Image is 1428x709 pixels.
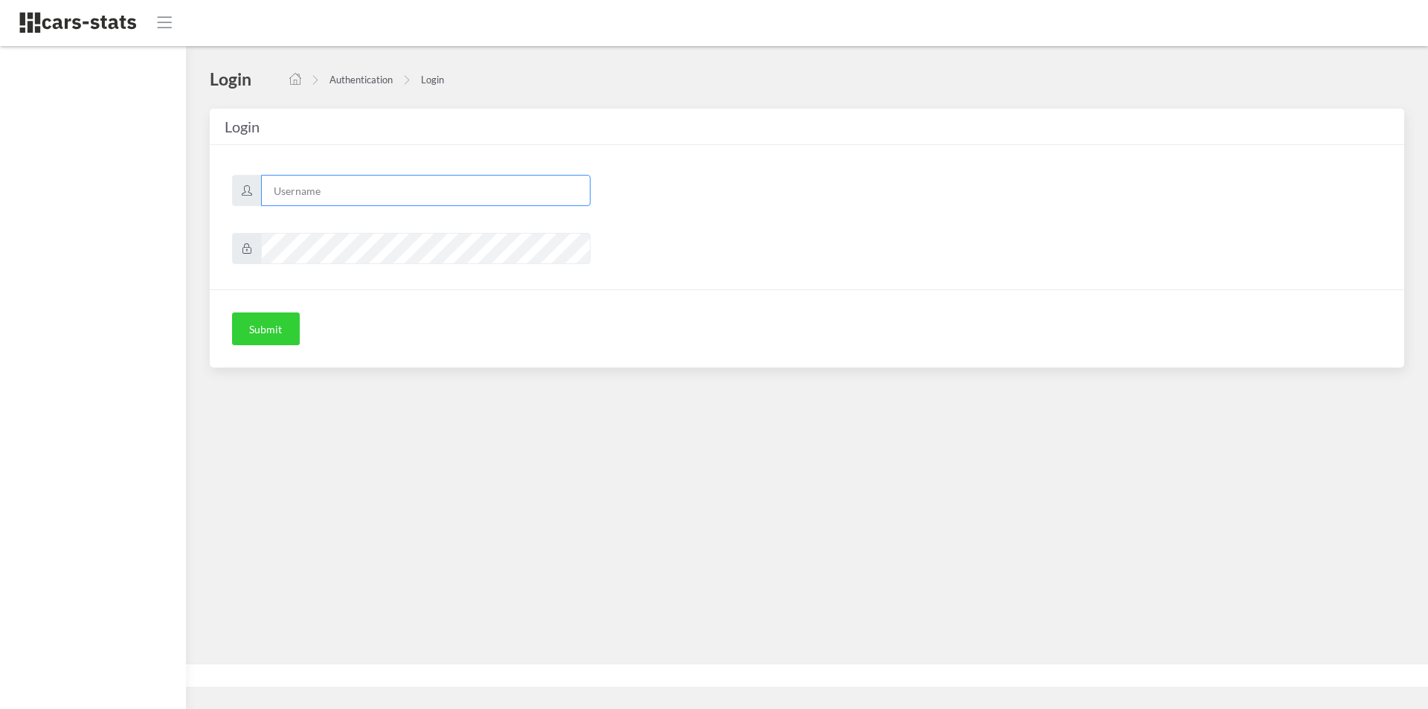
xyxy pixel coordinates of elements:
a: Login [421,74,444,86]
img: navbar brand [19,11,138,34]
span: Login [225,118,260,135]
input: Username [261,175,591,206]
h4: Login [210,68,251,90]
a: Authentication [329,74,393,86]
button: Submit [232,312,300,345]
